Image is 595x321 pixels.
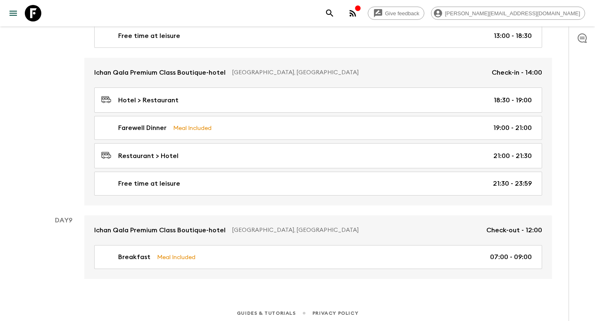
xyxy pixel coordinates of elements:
p: 21:30 - 23:59 [493,179,532,189]
p: [GEOGRAPHIC_DATA], [GEOGRAPHIC_DATA] [232,226,480,234]
span: [PERSON_NAME][EMAIL_ADDRESS][DOMAIN_NAME] [440,10,585,17]
div: [PERSON_NAME][EMAIL_ADDRESS][DOMAIN_NAME] [431,7,585,20]
a: Give feedback [368,7,424,20]
p: Ichan Qala Premium Class Boutique-hotel [94,68,226,78]
p: 21:00 - 21:30 [493,151,532,161]
span: Give feedback [381,10,424,17]
p: 13:00 - 18:30 [494,31,532,41]
a: Restaurant > Hotel21:00 - 21:30 [94,143,542,168]
a: Guides & Tutorials [237,309,296,318]
p: [GEOGRAPHIC_DATA], [GEOGRAPHIC_DATA] [232,68,485,77]
a: Privacy Policy [312,309,358,318]
a: Ichan Qala Premium Class Boutique-hotel[GEOGRAPHIC_DATA], [GEOGRAPHIC_DATA]Check-in - 14:00 [84,58,552,87]
p: Hotel > Restaurant [118,95,178,105]
a: Free time at leisure13:00 - 18:30 [94,24,542,48]
p: Day 9 [43,215,84,225]
p: Restaurant > Hotel [118,151,178,161]
a: BreakfastMeal Included07:00 - 09:00 [94,245,542,269]
p: Check-out - 12:00 [486,225,542,235]
p: Check-in - 14:00 [492,68,542,78]
p: 18:30 - 19:00 [494,95,532,105]
p: Meal Included [173,123,212,132]
a: Free time at leisure21:30 - 23:59 [94,172,542,196]
button: search adventures [321,5,338,21]
p: Free time at leisure [118,179,180,189]
p: Meal Included [157,253,195,262]
button: menu [5,5,21,21]
p: Farewell Dinner [118,123,167,133]
p: 07:00 - 09:00 [490,252,532,262]
p: Breakfast [118,252,150,262]
a: Farewell DinnerMeal Included19:00 - 21:00 [94,116,542,140]
a: Hotel > Restaurant18:30 - 19:00 [94,87,542,113]
a: Ichan Qala Premium Class Boutique-hotel[GEOGRAPHIC_DATA], [GEOGRAPHIC_DATA]Check-out - 12:00 [84,215,552,245]
p: Free time at leisure [118,31,180,41]
p: 19:00 - 21:00 [493,123,532,133]
p: Ichan Qala Premium Class Boutique-hotel [94,225,226,235]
